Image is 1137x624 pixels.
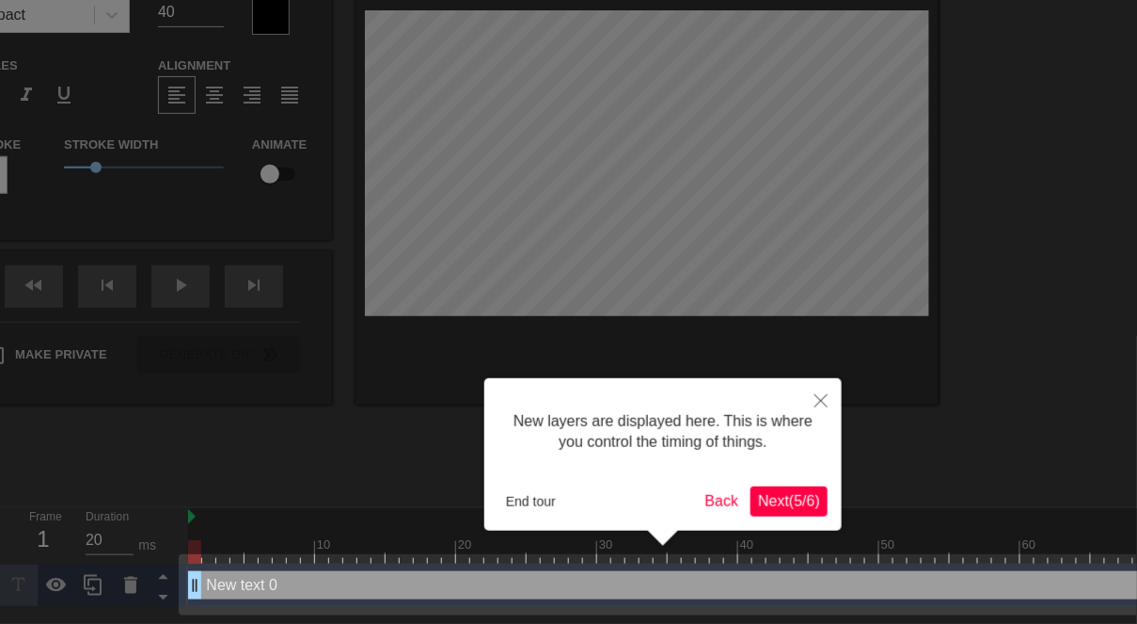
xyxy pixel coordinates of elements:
[800,378,842,422] button: Close
[758,493,820,509] span: Next ( 5 / 6 )
[498,488,563,516] button: End tour
[750,487,828,517] button: Next
[498,392,828,472] div: New layers are displayed here. This is where you control the timing of things.
[698,487,747,517] button: Back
